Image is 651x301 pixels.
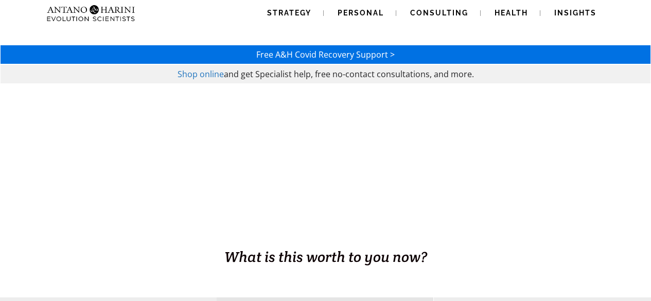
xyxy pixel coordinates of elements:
[1,225,650,246] h1: BUSINESS. HEALTH. Family. Legacy
[410,9,468,17] span: Consulting
[338,9,384,17] span: Personal
[224,68,474,80] span: and get Specialist help, free no-contact consultations, and more.
[267,9,311,17] span: Strategy
[554,9,596,17] span: Insights
[256,49,395,60] a: Free A&H Covid Recovery Support >
[178,68,224,80] a: Shop online
[224,247,427,266] span: What is this worth to you now?
[495,9,528,17] span: Health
